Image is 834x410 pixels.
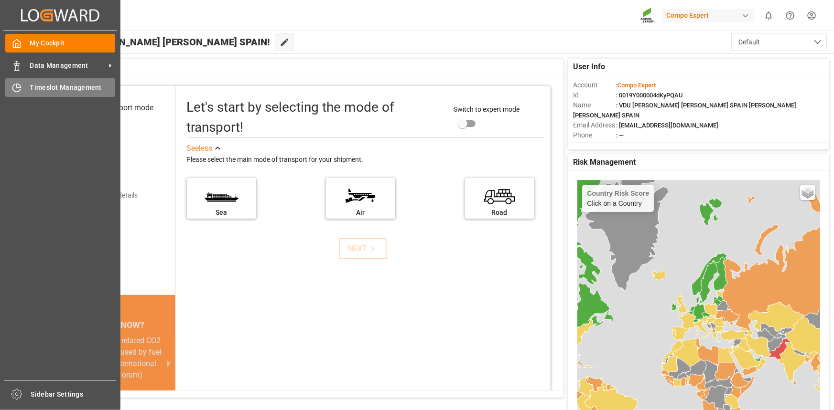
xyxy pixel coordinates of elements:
[5,34,115,53] a: My Cockpit
[162,335,175,392] button: next slide / item
[616,122,718,129] span: : [EMAIL_ADDRESS][DOMAIN_NAME]
[470,208,530,218] div: Road
[640,7,656,24] img: Screenshot%202023-09-29%20at%2010.02.21.png_1712312052.png
[187,143,213,154] div: See less
[573,100,616,110] span: Name
[192,208,251,218] div: Sea
[348,243,378,254] div: NEXT
[78,190,138,200] div: Add shipping details
[331,208,390,218] div: Air
[30,61,106,71] span: Data Management
[780,5,801,26] button: Help Center
[31,389,117,399] span: Sidebar Settings
[573,157,636,168] span: Risk Management
[573,102,796,119] span: : VDU [PERSON_NAME] [PERSON_NAME] SPAIN [PERSON_NAME] [PERSON_NAME] SPAIN
[339,238,387,259] button: NEXT
[731,33,827,51] button: open menu
[616,82,656,89] span: :
[573,120,616,130] span: Email Address
[617,82,656,89] span: Compo Expert
[30,38,116,48] span: My Cockpit
[662,6,758,24] button: Compo Expert
[662,9,754,22] div: Compo Expert
[800,185,815,200] a: Layers
[573,130,616,140] span: Phone
[5,78,115,97] a: Timeslot Management
[454,105,520,113] span: Switch to expert mode
[587,189,649,197] h4: Country Risk Score
[187,97,444,137] div: Let's start by selecting the mode of transport!
[573,61,605,73] span: User Info
[573,140,616,150] span: Account Type
[758,5,780,26] button: show 0 new notifications
[616,92,683,99] span: : 0019Y000004dKyPQAU
[616,142,640,149] span: : Shipper
[187,154,544,166] div: Please select the main mode of transport for your shipment.
[587,189,649,207] div: Click on a Country
[616,132,624,139] span: : —
[573,80,616,90] span: Account
[30,83,116,93] span: Timeslot Management
[573,90,616,100] span: Id
[738,37,760,47] span: Default
[39,33,270,51] span: Hello VDU [PERSON_NAME] [PERSON_NAME] SPAIN!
